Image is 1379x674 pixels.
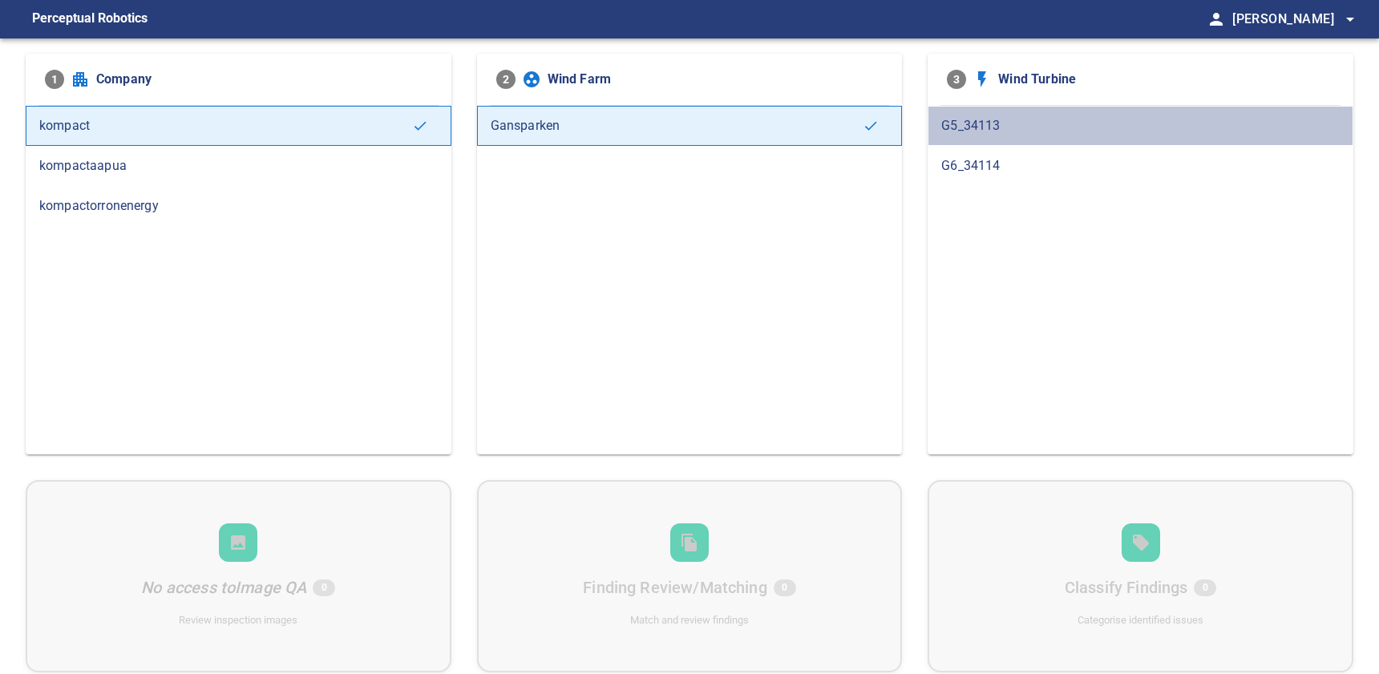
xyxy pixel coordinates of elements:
[941,116,1340,135] span: G5_34113
[998,70,1334,89] span: Wind Turbine
[1341,10,1360,29] span: arrow_drop_down
[39,116,412,135] span: kompact
[928,146,1353,186] div: G6_34114
[548,70,884,89] span: Wind Farm
[1226,3,1360,35] button: [PERSON_NAME]
[26,186,451,226] div: kompactorronenergy
[32,6,148,32] figcaption: Perceptual Robotics
[39,156,438,176] span: kompactaapua
[928,106,1353,146] div: G5_34113
[477,106,903,146] div: Gansparken
[496,70,516,89] span: 2
[45,70,64,89] span: 1
[39,196,438,216] span: kompactorronenergy
[26,106,451,146] div: kompact
[26,146,451,186] div: kompactaapua
[1232,8,1360,30] span: [PERSON_NAME]
[941,156,1340,176] span: G6_34114
[96,70,432,89] span: Company
[491,116,863,135] span: Gansparken
[1207,10,1226,29] span: person
[947,70,966,89] span: 3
